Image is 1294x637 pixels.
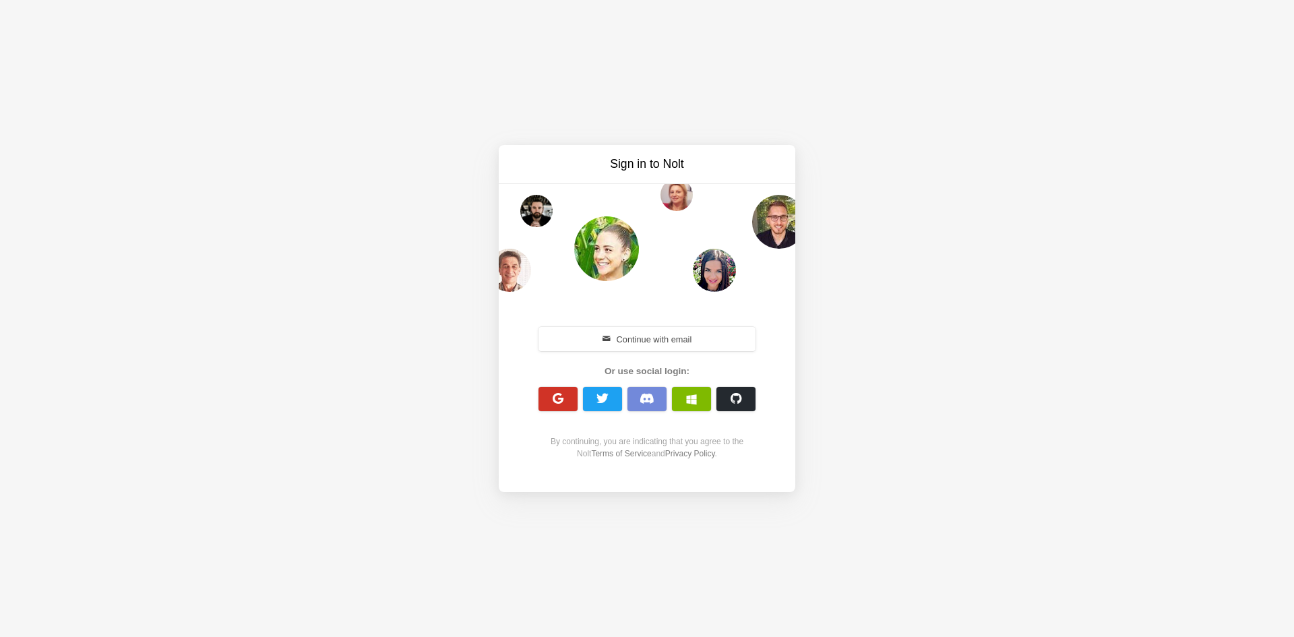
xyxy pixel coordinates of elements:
h3: Sign in to Nolt [534,156,760,173]
div: Or use social login: [531,365,763,378]
a: Privacy Policy [665,449,715,458]
a: Terms of Service [591,449,651,458]
button: Continue with email [538,327,756,351]
div: By continuing, you are indicating that you agree to the Nolt and . [531,435,763,460]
